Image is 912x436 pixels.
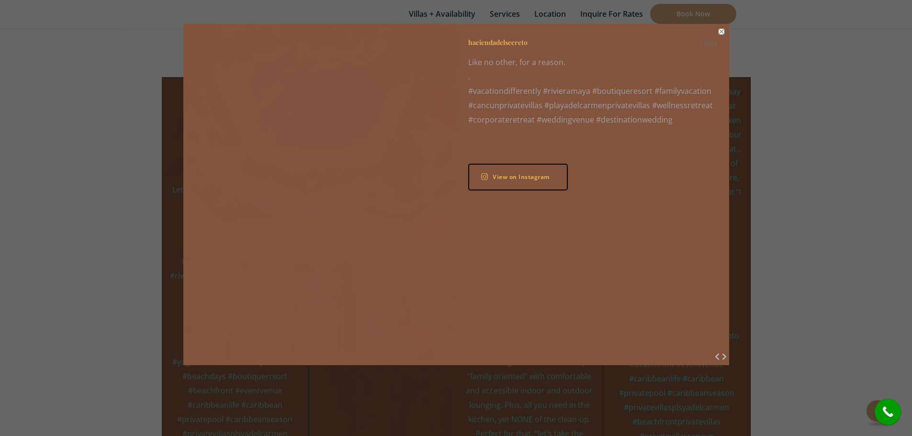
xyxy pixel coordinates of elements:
[877,401,899,423] i: call
[468,164,568,190] a: instagram (opens in new window)
[468,38,528,47] h3: haciendadelsecreto
[468,55,717,127] p: Like no other, for a reason. . #vacationdifferently #rivieramaya #boutiqueresort #familyvacation ...
[183,24,456,365] a: Photo from haciendadelsecreto on Instagram at 8/21/24 at 5:17PM (opens in new window)
[875,399,901,425] a: call
[183,24,456,365] img: Photo from haciendadelsecreto on Instagram at 8/21/24 at 5:17PM
[719,29,724,34] button: Close
[699,38,717,49] time: 13mo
